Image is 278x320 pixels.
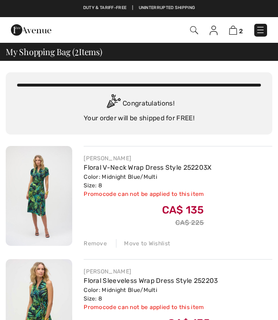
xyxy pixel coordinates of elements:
[190,26,198,34] img: Search
[84,173,211,190] div: Color: Midnight Blue/Multi Size: 8
[84,164,211,172] a: Floral V-Neck Wrap Dress Style 252203X
[84,239,107,248] div: Remove
[84,190,211,198] div: Promocode can not be applied to this item
[84,303,218,311] div: Promocode can not be applied to this item
[84,277,218,285] a: Floral Sleeveless Wrap Dress Style 252203
[6,48,102,56] span: My Shopping Bag ( Items)
[75,46,79,57] span: 2
[229,26,237,35] img: Shopping Bag
[11,20,51,39] img: 1ère Avenue
[229,25,243,35] a: 2
[84,267,218,276] div: [PERSON_NAME]
[116,239,170,248] div: Move to Wishlist
[84,286,218,303] div: Color: Midnight Blue/Multi Size: 8
[162,204,204,216] span: CA$ 135
[84,154,211,163] div: [PERSON_NAME]
[6,146,72,246] img: Floral V-Neck Wrap Dress Style 252203X
[17,94,261,123] div: Congratulations! Your order will be shipped for FREE!
[104,94,123,113] img: Congratulation2.svg
[256,25,265,35] img: Menu
[239,28,243,35] span: 2
[175,219,204,227] s: CA$ 225
[11,26,51,34] a: 1ère Avenue
[210,26,218,35] img: My Info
